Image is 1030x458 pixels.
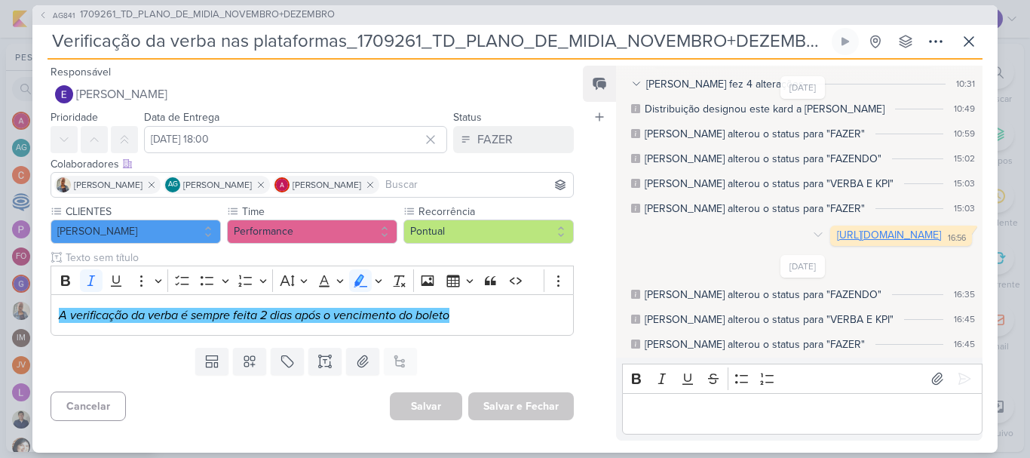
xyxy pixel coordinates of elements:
label: Data de Entrega [144,111,219,124]
label: Responsável [51,66,111,78]
span: [PERSON_NAME] [76,85,167,103]
input: Buscar [382,176,570,194]
div: 15:03 [954,201,975,215]
div: Este log é visível à todos no kard [631,340,640,349]
a: [URL][DOMAIN_NAME] [837,229,941,241]
div: Eduardo alterou o status para "FAZENDO" [645,287,881,303]
div: 10:49 [954,102,975,115]
div: Editor editing area: main [622,393,982,435]
div: Este log é visível à todos no kard [631,204,640,213]
div: 10:31 [956,77,975,91]
button: Pontual [403,220,574,244]
span: [PERSON_NAME] [293,178,361,192]
div: FAZER [477,131,513,149]
div: 16:45 [954,337,975,351]
div: Colaboradores [51,156,574,172]
button: [PERSON_NAME] [51,81,574,108]
mark: A verificação da verba é sempre feita 2 dias após o vencimento do boleto [59,308,449,323]
img: Alessandra Gomes [274,177,290,192]
span: [PERSON_NAME] [74,178,143,192]
button: FAZER [453,126,574,153]
div: [PERSON_NAME] fez 4 alterações [646,76,804,92]
div: Editor editing area: main [51,294,574,336]
div: Ligar relógio [839,35,851,48]
p: AG [168,181,178,189]
div: Eduardo alterou o status para "VERBA E KPI" [645,312,894,327]
label: CLIENTES [64,204,221,220]
label: Recorrência [417,204,574,220]
button: Cancelar [51,392,126,421]
div: 10:59 [954,127,975,140]
label: Status [453,111,482,124]
div: Eduardo alterou o status para "FAZER" [645,337,865,352]
input: Kard Sem Título [48,28,829,55]
img: Iara Santos [56,177,71,192]
div: Editor toolbar [51,266,574,295]
div: Aline Gimenez Graciano [165,177,180,192]
div: Este log é visível à todos no kard [631,179,640,188]
div: Este log é visível à todos no kard [631,129,640,138]
input: Select a date [144,126,447,153]
span: [PERSON_NAME] [183,178,252,192]
div: 16:56 [948,232,966,244]
div: 15:03 [954,177,975,190]
label: Prioridade [51,111,98,124]
input: Texto sem título [63,250,574,266]
div: Eduardo alterou o status para "FAZER" [645,126,865,142]
div: Este log é visível à todos no kard [631,104,640,113]
div: Este log é visível à todos no kard [631,154,640,163]
label: Time [241,204,397,220]
div: Editor toolbar [622,364,982,393]
div: 15:02 [954,152,975,165]
button: [PERSON_NAME] [51,220,221,244]
div: Eduardo alterou o status para "FAZER" [645,201,865,217]
div: Este log é visível à todos no kard [631,290,640,299]
div: Este log é visível à todos no kard [631,315,640,324]
button: Performance [227,220,397,244]
div: 16:35 [954,287,975,301]
img: Eduardo Quaresma [55,85,73,103]
div: 16:45 [954,312,975,326]
div: Eduardo alterou o status para "FAZENDO" [645,151,881,167]
div: Eduardo alterou o status para "VERBA E KPI" [645,176,894,192]
div: Distribuição designou este kard a Eduardo [645,101,884,117]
